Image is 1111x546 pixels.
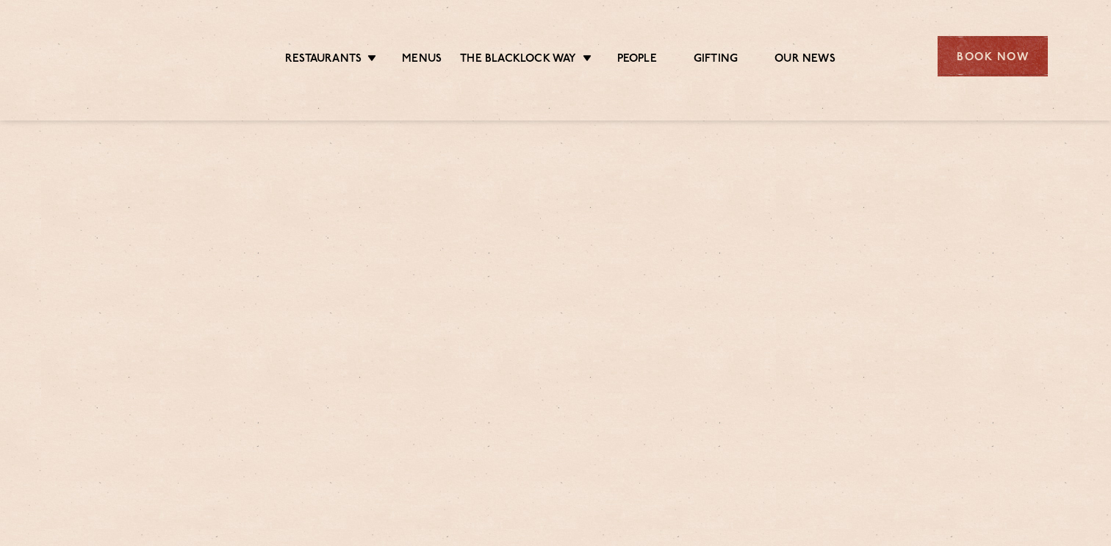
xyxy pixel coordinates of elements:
[460,52,576,68] a: The Blacklock Way
[694,52,738,68] a: Gifting
[774,52,835,68] a: Our News
[617,52,657,68] a: People
[402,52,442,68] a: Menus
[285,52,362,68] a: Restaurants
[938,36,1048,76] div: Book Now
[63,14,190,98] img: svg%3E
